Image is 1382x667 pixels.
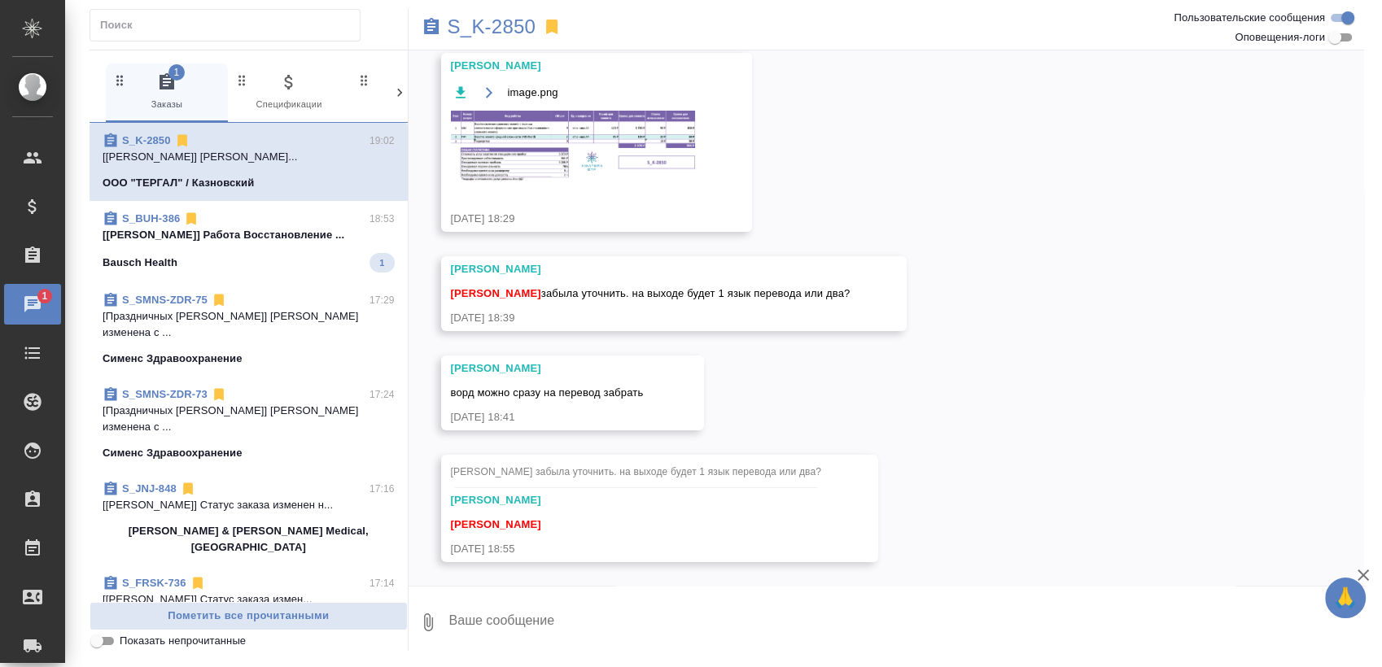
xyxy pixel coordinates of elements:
[174,133,190,149] svg: Отписаться
[103,591,395,608] p: [[PERSON_NAME]] Статус заказа измен...
[211,292,227,308] svg: Отписаться
[451,211,695,227] div: [DATE] 18:29
[103,351,243,367] p: Сименс Здравоохранение
[451,518,541,530] span: [PERSON_NAME]
[451,492,822,508] div: [PERSON_NAME]
[112,72,128,88] svg: Зажми и перетащи, чтобы поменять порядок вкладок
[370,575,395,591] p: 17:14
[4,284,61,325] a: 1
[103,308,395,341] p: [Праздничных [PERSON_NAME]] [PERSON_NAME] изменена с ...
[103,403,395,435] p: [Праздничных [PERSON_NAME]] [PERSON_NAME] изменена с ...
[120,633,246,649] span: Показать непрочитанные
[370,211,395,227] p: 18:53
[370,133,395,149] p: 19:02
[90,377,408,471] div: S_SMNS-ZDR-7317:24[Праздничных [PERSON_NAME]] [PERSON_NAME] изменена с ...Сименс Здравоохранение
[122,212,180,225] a: S_BUH-386
[90,602,408,630] button: Пометить все прочитанными
[370,386,395,403] p: 17:24
[448,19,536,35] a: S_K-2850
[180,481,196,497] svg: Отписаться
[451,58,695,74] div: [PERSON_NAME]
[90,201,408,282] div: S_BUH-38618:53[[PERSON_NAME]] Работа Восстановление ...Bausch Health1
[211,386,227,403] svg: Отписаться
[479,82,500,102] button: Открыть на драйве
[451,261,851,277] div: [PERSON_NAME]
[168,64,185,81] span: 1
[356,72,466,112] span: Клиенты
[122,388,208,400] a: S_SMNS-ZDR-73
[90,282,408,377] div: S_SMNS-ZDR-7517:29[Праздничных [PERSON_NAME]] [PERSON_NAME] изменена с ...Сименс Здравоохранение
[103,445,243,461] p: Сименс Здравоохранение
[451,310,851,326] div: [DATE] 18:39
[103,149,395,165] p: [[PERSON_NAME]] [PERSON_NAME]...
[103,497,395,513] p: [[PERSON_NAME]] Статус заказа изменен н...
[1325,578,1366,618] button: 🙏
[356,72,372,88] svg: Зажми и перетащи, чтобы поменять порядок вкладок
[508,85,558,101] span: image.png
[1235,29,1325,46] span: Оповещения-логи
[451,287,541,299] span: [PERSON_NAME]
[183,211,199,227] svg: Отписаться
[234,72,343,112] span: Спецификации
[90,123,408,201] div: S_K-285019:02[[PERSON_NAME]] [PERSON_NAME]...ООО "ТЕРГАЛ" / Казновский
[103,255,177,271] p: Bausch Health
[1174,10,1325,26] span: Пользовательские сообщения
[103,523,395,556] p: [PERSON_NAME] & [PERSON_NAME] Medical, [GEOGRAPHIC_DATA]
[234,72,250,88] svg: Зажми и перетащи, чтобы поменять порядок вкладок
[451,409,648,425] div: [DATE] 18:41
[122,134,171,146] a: S_K-2850
[451,386,644,399] span: ворд можно сразу на перевод забрать
[122,482,177,495] a: S_JNJ-848
[103,175,254,191] p: ООО "ТЕРГАЛ" / Казновский
[90,471,408,565] div: S_JNJ-84817:16[[PERSON_NAME]] Статус заказа изменен н...[PERSON_NAME] & [PERSON_NAME] Medical, [G...
[451,541,822,557] div: [DATE] 18:55
[451,287,851,299] span: забыла уточнить. на выходе будет 1 язык перевода или два?
[103,227,395,243] p: [[PERSON_NAME]] Работа Восстановление ...
[112,72,221,112] span: Заказы
[100,14,360,37] input: Поиск
[451,466,822,477] span: [PERSON_NAME] забыла уточнить. на выходе будет 1 язык перевода или два?
[451,82,471,102] button: Скачать
[370,292,395,308] p: 17:29
[190,575,206,591] svg: Отписаться
[122,577,186,589] a: S_FRSK-736
[370,255,394,271] span: 1
[98,607,399,626] span: Пометить все прочитанными
[1332,581,1359,615] span: 🙏
[370,481,395,497] p: 17:16
[90,565,408,643] div: S_FRSK-73617:14[[PERSON_NAME]] Статус заказа измен...[PERSON_NAME]
[451,360,648,377] div: [PERSON_NAME]
[451,111,695,182] img: image.png
[122,294,208,306] a: S_SMNS-ZDR-75
[32,288,57,304] span: 1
